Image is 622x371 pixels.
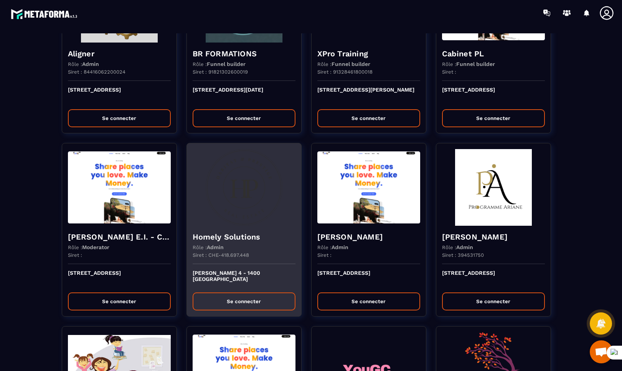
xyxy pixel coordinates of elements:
[442,270,545,287] p: [STREET_ADDRESS]
[456,61,495,67] span: Funnel builder
[68,69,125,75] p: Siret : 84416062200024
[317,270,420,287] p: [STREET_ADDRESS]
[317,231,420,242] h4: [PERSON_NAME]
[442,48,545,59] h4: Cabinet PL
[456,244,473,250] span: Admin
[193,61,246,67] p: Rôle :
[317,292,420,310] button: Se connecter
[193,231,295,242] h4: Homely Solutions
[68,292,171,310] button: Se connecter
[193,244,224,250] p: Rôle :
[442,231,545,242] h4: [PERSON_NAME]
[193,109,295,127] button: Se connecter
[317,149,420,226] img: funnel-background
[68,48,171,59] h4: Aligner
[68,231,171,242] h4: [PERSON_NAME] E.I. - Cabinet Aequivalens
[68,87,171,103] p: [STREET_ADDRESS]
[442,69,456,75] p: Siret :
[193,48,295,59] h4: BR FORMATIONS
[193,69,248,75] p: Siret : 91821302600019
[68,149,171,226] img: funnel-background
[317,109,420,127] button: Se connecter
[442,87,545,103] p: [STREET_ADDRESS]
[68,252,82,258] p: Siret :
[442,149,545,226] img: funnel-background
[82,244,109,250] span: Moderator
[193,292,295,310] button: Se connecter
[68,109,171,127] button: Se connecter
[68,244,109,250] p: Rôle :
[68,61,99,67] p: Rôle :
[332,244,348,250] span: Admin
[442,244,473,250] p: Rôle :
[332,61,370,67] span: Funnel builder
[317,48,420,59] h4: XPro Training
[207,61,246,67] span: Funnel builder
[317,252,332,258] p: Siret :
[11,7,80,21] img: logo
[442,292,545,310] button: Se connecter
[317,87,420,103] p: [STREET_ADDRESS][PERSON_NAME]
[442,61,495,67] p: Rôle :
[193,270,295,287] p: [PERSON_NAME] 4 - 1400 [GEOGRAPHIC_DATA]
[193,149,295,226] img: funnel-background
[317,61,370,67] p: Rôle :
[193,87,295,103] p: [STREET_ADDRESS][DATE]
[590,340,613,363] div: Mở cuộc trò chuyện
[82,61,99,67] span: Admin
[442,109,545,127] button: Se connecter
[442,252,484,258] p: Siret : 394531750
[317,69,373,75] p: Siret : 91328461800018
[68,270,171,287] p: [STREET_ADDRESS]
[317,244,348,250] p: Rôle :
[193,252,249,258] p: Siret : CHE-418.697.448
[207,244,224,250] span: Admin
